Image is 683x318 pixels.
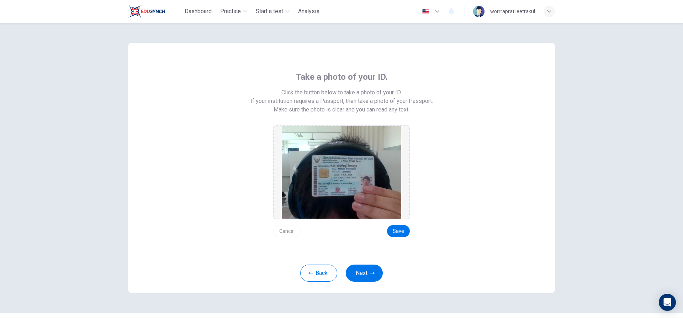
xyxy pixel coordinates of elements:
[421,9,430,14] img: en
[300,265,337,282] button: Back
[346,265,383,282] button: Next
[659,294,676,311] div: Open Intercom Messenger
[217,5,250,18] button: Practice
[298,7,319,16] span: Analysis
[490,7,535,16] div: worrraprat leetrakul
[250,88,433,105] span: Click the button below to take a photo of your ID. If your institution requires a Passport, then ...
[182,5,215,18] button: Dashboard
[273,225,301,237] button: Cancel
[128,4,182,19] a: Train Test logo
[387,225,410,237] button: Save
[185,7,212,16] span: Dashboard
[274,105,409,114] span: Make sure the photo is clear and you can read any text.
[220,7,241,16] span: Practice
[128,4,165,19] img: Train Test logo
[295,5,322,18] button: Analysis
[473,6,485,17] img: Profile picture
[253,5,292,18] button: Start a test
[256,7,283,16] span: Start a test
[296,71,388,83] span: Take a photo of your ID.
[282,126,401,219] img: preview screemshot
